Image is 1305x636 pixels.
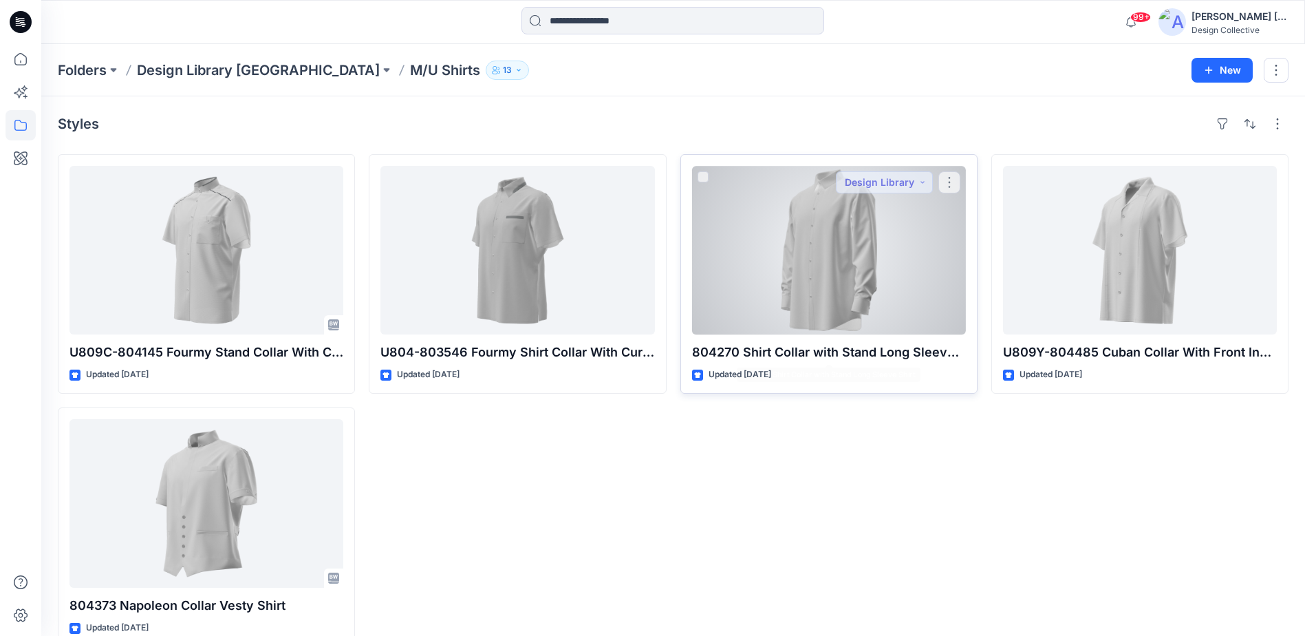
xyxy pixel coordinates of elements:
[86,368,149,382] p: Updated [DATE]
[86,621,149,635] p: Updated [DATE]
[1130,12,1151,23] span: 99+
[380,166,654,335] a: U804-803546 Fourmy Shirt Collar With Curve Trim
[1003,343,1277,362] p: U809Y-804485 Cuban Collar With Front Inverted Pleat
[709,368,771,382] p: Updated [DATE]
[397,368,460,382] p: Updated [DATE]
[69,166,343,335] a: U809C-804145 Fourmy Stand Collar With Contrast Trim
[380,343,654,362] p: U804-803546 Fourmy Shirt Collar With Curve Trim
[692,343,966,362] p: 804270 Shirt Collar with Stand Long Sleeve Shirt
[1158,8,1186,36] img: avatar
[137,61,380,80] a: Design Library [GEOGRAPHIC_DATA]
[1003,166,1277,335] a: U809Y-804485 Cuban Collar With Front Inverted Pleat
[58,116,99,132] h4: Styles
[1191,25,1288,35] div: Design Collective
[1191,8,1288,25] div: [PERSON_NAME] [PERSON_NAME]
[69,343,343,362] p: U809C-804145 Fourmy Stand Collar With Contrast Trim
[1020,368,1082,382] p: Updated [DATE]
[58,61,107,80] a: Folders
[1191,58,1253,83] button: New
[486,61,529,80] button: 13
[503,63,512,78] p: 13
[69,596,343,615] p: 804373 Napoleon Collar Vesty Shirt
[69,419,343,588] a: 804373 Napoleon Collar Vesty Shirt
[410,61,480,80] p: M/U Shirts
[692,166,966,335] a: 804270 Shirt Collar with Stand Long Sleeve Shirt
